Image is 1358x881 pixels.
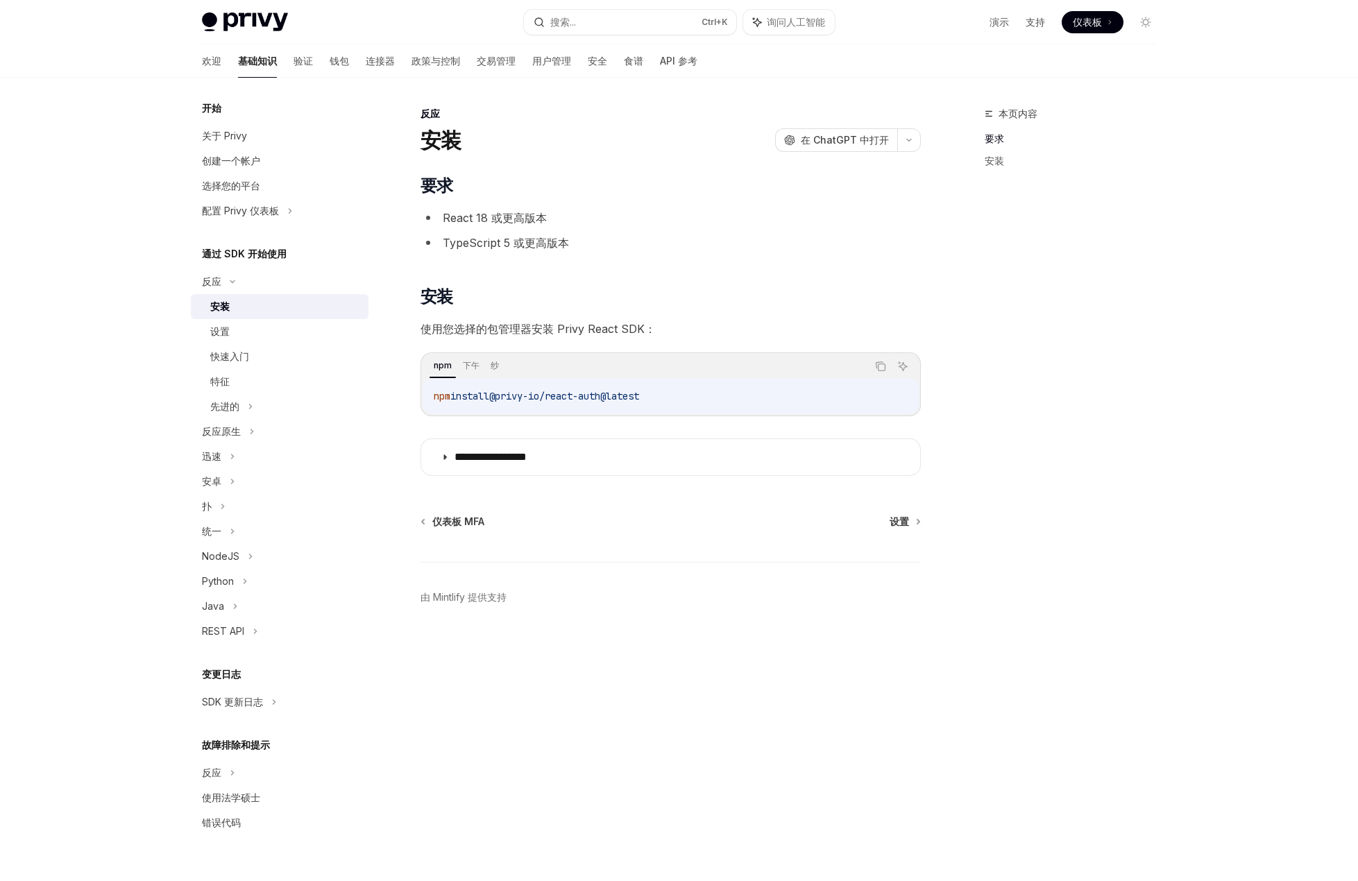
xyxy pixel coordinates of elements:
font: SDK 更新日志 [202,696,263,708]
button: 询问人工智能 [894,357,912,375]
font: API 参考 [660,55,697,67]
font: 仪表板 [1073,16,1102,28]
font: 安装 [985,155,1004,166]
font: 连接器 [366,55,395,67]
font: 设置 [210,325,230,337]
a: 验证 [294,44,313,78]
font: 纱 [491,360,499,370]
font: 反应 [202,275,221,287]
font: 反应原生 [202,425,241,437]
font: 基础知识 [238,55,277,67]
font: 要求 [421,176,453,196]
font: 在 ChatGPT 中打开 [801,134,889,146]
font: 安卓 [202,475,221,487]
a: 仪表板 MFA [422,515,484,529]
font: 使用法学硕士 [202,792,260,803]
font: 安装 [421,128,461,153]
font: 选择您的平台 [202,180,260,191]
a: 交易管理 [477,44,516,78]
a: 设置 [890,515,919,529]
a: 仪表板 [1062,11,1123,33]
a: 钱包 [330,44,349,78]
a: 要求 [985,128,1168,150]
font: +K [716,17,728,27]
button: 切换暗模式 [1135,11,1157,33]
font: 仪表板 MFA [432,515,484,527]
font: 安全 [588,55,607,67]
button: 复制代码块中的内容 [872,357,890,375]
span: install [450,390,489,402]
font: 欢迎 [202,55,221,67]
span: @privy-io/react-auth@latest [489,390,639,402]
font: Java [202,600,224,612]
font: 关于 Privy [202,130,247,142]
font: 扑 [202,500,212,512]
a: 创建一个帐户 [191,148,368,173]
font: 配置 Privy 仪表板 [202,205,279,216]
a: 设置 [191,319,368,344]
font: 开始 [202,102,221,114]
font: 用户管理 [532,55,571,67]
span: npm [434,390,450,402]
button: 询问人工智能 [743,10,835,35]
font: 演示 [990,16,1009,28]
font: 验证 [294,55,313,67]
a: 安装 [191,294,368,319]
font: React 18 或更高版本 [443,211,547,225]
font: 特征 [210,375,230,387]
a: 特征 [191,369,368,394]
font: 统一 [202,525,221,537]
font: 钱包 [330,55,349,67]
font: NodeJS [202,550,239,562]
font: 使用您选择的包管理器安装 Privy React SDK： [421,322,656,336]
a: 使用法学硕士 [191,785,368,810]
a: 支持 [1026,15,1045,29]
font: 故障排除和提示 [202,739,270,751]
a: 安全 [588,44,607,78]
a: 食谱 [624,44,643,78]
font: TypeScript 5 或更高版本 [443,236,569,250]
button: 在 ChatGPT 中打开 [775,128,897,152]
font: 迅速 [202,450,221,462]
a: 由 Mintlify 提供支持 [421,590,507,604]
font: 本页内容 [999,108,1037,119]
font: Ctrl [702,17,716,27]
a: 连接器 [366,44,395,78]
font: 由 Mintlify 提供支持 [421,591,507,603]
font: 设置 [890,515,909,527]
font: 安装 [210,300,230,312]
a: 基础知识 [238,44,277,78]
font: npm [434,360,452,370]
font: 错误代码 [202,816,241,828]
a: 错误代码 [191,810,368,835]
a: 选择您的平台 [191,173,368,198]
font: 反应 [202,767,221,778]
font: Python [202,575,234,587]
a: 演示 [990,15,1009,29]
font: 先进的 [210,400,239,412]
a: 关于 Privy [191,123,368,148]
font: 通过 SDK 开始使用 [202,248,287,259]
a: 政策与控制 [411,44,460,78]
font: REST API [202,625,244,637]
a: API 参考 [660,44,697,78]
a: 安装 [985,150,1168,172]
font: 询问人工智能 [767,16,825,28]
font: 搜索... [550,16,576,28]
font: 交易管理 [477,55,516,67]
button: 搜索...Ctrl+K [524,10,736,35]
a: 欢迎 [202,44,221,78]
font: 反应 [421,108,440,119]
font: 下午 [463,360,479,370]
font: 支持 [1026,16,1045,28]
font: 政策与控制 [411,55,460,67]
font: 创建一个帐户 [202,155,260,166]
img: 灯光标志 [202,12,288,32]
font: 快速入门 [210,350,249,362]
font: 安装 [421,286,453,307]
a: 用户管理 [532,44,571,78]
a: 快速入门 [191,344,368,369]
font: 食谱 [624,55,643,67]
font: 要求 [985,132,1004,144]
font: 变更日志 [202,668,241,680]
